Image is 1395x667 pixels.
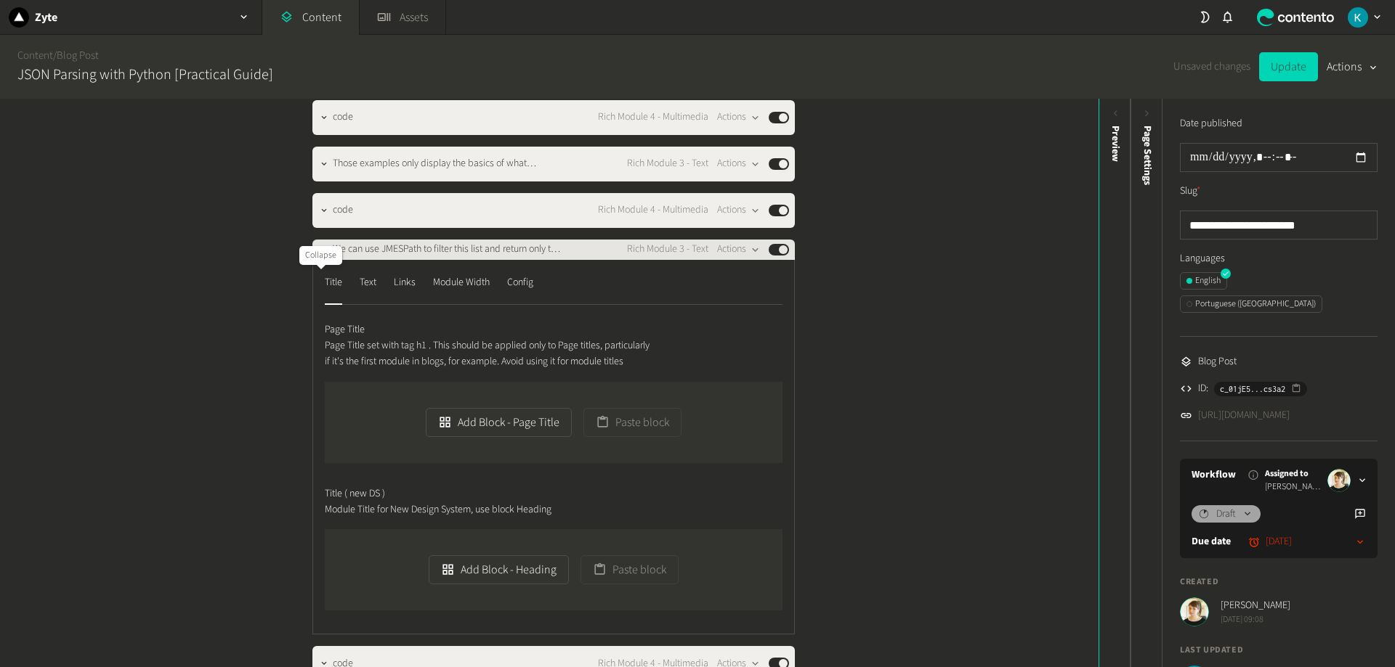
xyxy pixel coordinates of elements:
span: Unsaved changes [1173,59,1250,75]
button: Actions [1327,52,1378,81]
span: ID: [1198,381,1208,396]
div: Text [360,271,376,295]
span: Rich Module 4 - Multimedia [598,110,708,125]
span: We can use JMESPath to filter this list and return only the cars that are within a certain price ... [333,242,561,257]
button: Actions [717,241,760,258]
button: Draft [1192,505,1261,523]
div: Module Width [433,271,490,295]
button: Actions [717,202,760,219]
label: Date published [1180,116,1242,131]
button: Portuguese ([GEOGRAPHIC_DATA]) [1180,295,1322,313]
span: Page Settings [1140,126,1155,185]
img: Karlo Jedud [1348,7,1368,28]
span: code [333,110,353,125]
h2: Zyte [35,9,57,26]
span: Rich Module 3 - Text [627,156,708,171]
div: Collapse [299,246,342,265]
span: [PERSON_NAME] [1265,480,1322,494]
span: Blog Post [1198,354,1237,369]
p: Module Title for New Design System, use block Heading [325,502,655,517]
span: c_01jE5...cs3a2 [1220,382,1285,396]
span: code [333,202,353,218]
button: Add Block - Page Title [426,408,572,437]
label: Due date [1192,534,1231,549]
div: Links [394,271,416,295]
button: Actions [717,109,760,126]
img: Linda Giuliano [1180,597,1209,626]
span: Draft [1216,507,1236,522]
div: Preview [1108,126,1123,162]
span: [DATE] 09:08 [1221,613,1290,626]
div: Portuguese ([GEOGRAPHIC_DATA]) [1186,298,1316,311]
label: Slug [1180,184,1201,199]
button: Paste block [581,555,679,584]
img: Linda Giuliano [1327,469,1351,492]
button: Paste block [583,408,682,437]
label: Languages [1180,251,1378,266]
span: [PERSON_NAME] [1221,598,1290,613]
span: Page Title [325,322,365,337]
h4: Created [1180,576,1378,589]
a: Blog Post [57,48,99,63]
h4: Last updated [1180,644,1378,657]
button: Actions [717,155,760,173]
button: English [1180,272,1227,290]
div: Config [507,271,533,295]
time: [DATE] [1266,534,1292,549]
span: / [53,48,57,63]
a: Workflow [1192,467,1236,483]
span: Title ( new DS ) [325,486,385,502]
span: Rich Module 3 - Text [627,242,708,257]
span: Rich Module 4 - Multimedia [598,202,708,218]
h2: JSON Parsing with Python [Practical Guide] [17,64,273,86]
a: Content [17,48,53,63]
button: Update [1259,52,1318,81]
p: Page Title set with tag h1 . This should be applied only to Page titles, particularly if it's the... [325,337,655,370]
button: Add Block - Heading [429,555,569,584]
span: Those examples only display the basics of what JMESPath can do. JMESPath queries can also filter ... [333,156,561,171]
img: Zyte [9,7,29,28]
span: Assigned to [1265,467,1322,480]
a: [URL][DOMAIN_NAME] [1198,408,1290,423]
button: c_01jE5...cs3a2 [1214,382,1307,396]
div: English [1186,274,1221,287]
div: Title [325,271,342,295]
